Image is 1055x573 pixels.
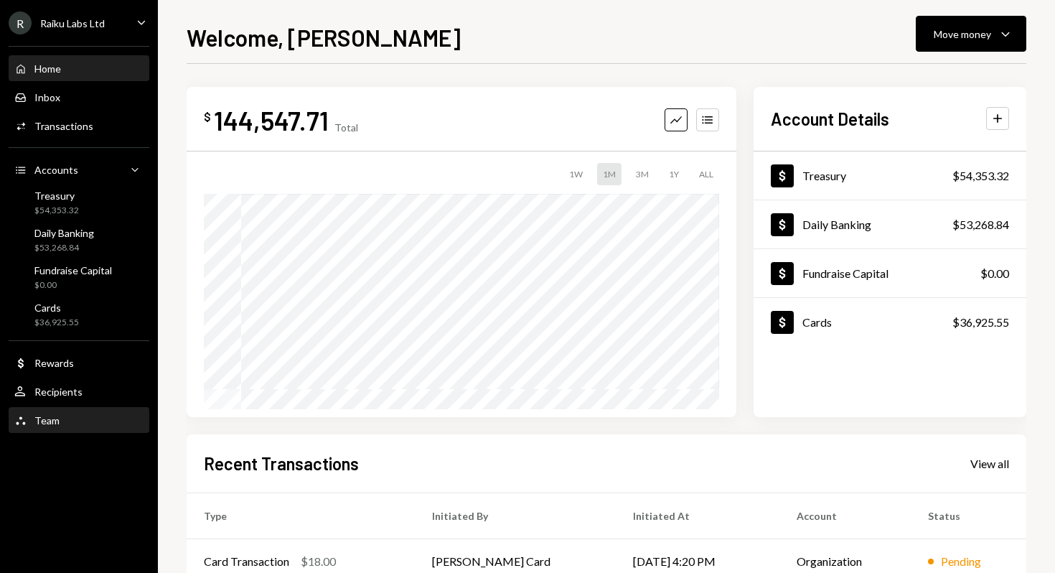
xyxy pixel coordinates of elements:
[563,163,589,185] div: 1W
[204,553,289,570] div: Card Transaction
[204,110,211,124] div: $
[34,264,112,276] div: Fundraise Capital
[952,167,1009,185] div: $54,353.32
[802,218,871,231] div: Daily Banking
[34,386,83,398] div: Recipients
[630,163,655,185] div: 3M
[301,553,336,570] div: $18.00
[34,62,61,75] div: Home
[187,493,415,539] th: Type
[802,315,832,329] div: Cards
[34,164,78,176] div: Accounts
[911,493,1026,539] th: Status
[9,407,149,433] a: Team
[9,113,149,139] a: Transactions
[34,227,94,239] div: Daily Banking
[34,414,60,427] div: Team
[9,84,149,110] a: Inbox
[187,23,461,52] h1: Welcome, [PERSON_NAME]
[754,152,1026,200] a: Treasury$54,353.32
[779,493,911,539] th: Account
[754,200,1026,248] a: Daily Banking$53,268.84
[771,107,889,131] h2: Account Details
[9,55,149,81] a: Home
[9,11,32,34] div: R
[970,457,1009,471] div: View all
[802,169,846,182] div: Treasury
[9,260,149,294] a: Fundraise Capital$0.00
[9,157,149,182] a: Accounts
[40,17,105,29] div: Raiku Labs Ltd
[916,16,1026,52] button: Move money
[941,553,981,570] div: Pending
[9,297,149,332] a: Cards$36,925.55
[934,27,991,42] div: Move money
[952,314,1009,331] div: $36,925.55
[9,223,149,257] a: Daily Banking$53,268.84
[34,120,93,132] div: Transactions
[34,91,60,103] div: Inbox
[34,302,79,314] div: Cards
[9,378,149,404] a: Recipients
[34,190,79,202] div: Treasury
[597,163,622,185] div: 1M
[970,455,1009,471] a: View all
[34,357,74,369] div: Rewards
[754,298,1026,346] a: Cards$36,925.55
[754,249,1026,297] a: Fundraise Capital$0.00
[34,242,94,254] div: $53,268.84
[415,493,616,539] th: Initiated By
[9,185,149,220] a: Treasury$54,353.32
[334,121,358,134] div: Total
[616,493,779,539] th: Initiated At
[34,279,112,292] div: $0.00
[9,350,149,376] a: Rewards
[952,216,1009,233] div: $53,268.84
[980,265,1009,282] div: $0.00
[802,266,888,280] div: Fundraise Capital
[34,205,79,217] div: $54,353.32
[214,104,329,136] div: 144,547.71
[663,163,685,185] div: 1Y
[34,317,79,329] div: $36,925.55
[693,163,719,185] div: ALL
[204,452,359,475] h2: Recent Transactions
